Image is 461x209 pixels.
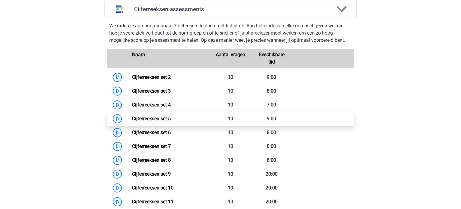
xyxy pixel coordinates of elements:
a: Cijferreeksen set 9 [132,171,171,177]
p: We raden je aan om minimaal 3 oefensets te doen met tijdsdruk. Aan het einde van elke oefenset ge... [109,22,352,44]
a: Cijferreeksen set 4 [132,102,171,108]
a: Cijferreeksen set 3 [132,88,171,94]
a: Cijferreeksen set 8 [132,157,171,163]
div: Naam [128,51,210,66]
a: Cijferreeksen set 11 [132,199,173,204]
a: Cijferreeksen set 5 [132,116,171,121]
a: Cijferreeksen set 6 [132,130,171,135]
div: Aantal vragen [210,51,251,66]
h4: Cijferreeksen assessments [134,6,327,13]
div: Beschikbare tijd [251,51,292,66]
a: Cijferreeksen set 10 [132,185,173,191]
a: assessments Cijferreeksen assessments [102,1,359,17]
a: Cijferreeksen set 2 [132,74,171,80]
a: Cijferreeksen set 7 [132,143,171,149]
img: cijferreeksen assessments [112,2,127,17]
